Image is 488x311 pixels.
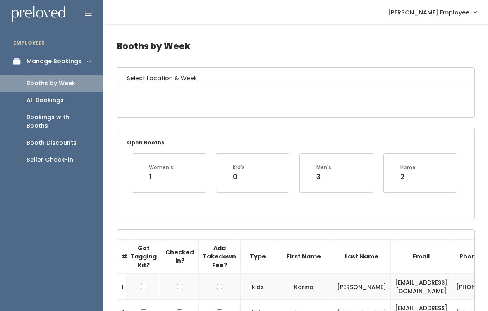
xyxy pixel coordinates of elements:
th: Got Tagging Kit? [126,239,161,274]
div: Kid's [233,164,245,171]
div: 2 [400,171,416,182]
th: Last Name [333,239,391,274]
div: 0 [233,171,245,182]
th: Type [241,239,275,274]
td: kids [241,274,275,300]
div: Booths by Week [26,79,75,88]
div: Men's [316,164,331,171]
td: Karina [275,274,333,300]
div: 3 [316,171,331,182]
h4: Booths by Week [117,35,475,57]
th: First Name [275,239,333,274]
div: Home [400,164,416,171]
h6: Select Location & Week [117,68,474,89]
th: # [117,239,126,274]
a: [PERSON_NAME] Employee [380,3,485,21]
th: Add Takedown Fee? [199,239,241,274]
td: [PERSON_NAME] [333,274,391,300]
div: All Bookings [26,96,64,105]
td: [EMAIL_ADDRESS][DOMAIN_NAME] [391,274,452,300]
div: Manage Bookings [26,57,81,66]
div: Women's [149,164,173,171]
div: Seller Check-in [26,155,73,164]
th: Email [391,239,452,274]
div: 1 [149,171,173,182]
small: Open Booths [127,139,164,146]
td: 1 [117,274,126,300]
span: [PERSON_NAME] Employee [388,8,469,17]
th: Checked in? [161,239,199,274]
div: Bookings with Booths [26,113,90,130]
img: preloved logo [12,6,65,22]
div: Booth Discounts [26,139,77,147]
